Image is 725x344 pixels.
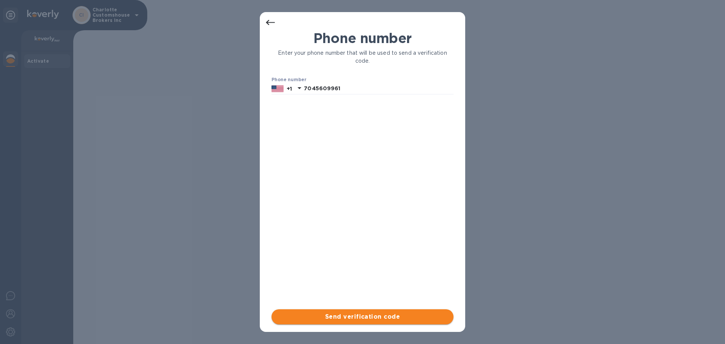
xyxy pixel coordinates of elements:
p: +1 [287,85,292,93]
button: Send verification code [271,309,454,324]
p: Enter your phone number that will be used to send a verification code. [271,49,454,65]
h1: Phone number [271,30,454,46]
label: Phone number [271,78,306,82]
img: US [271,85,284,93]
span: Send verification code [278,312,447,321]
